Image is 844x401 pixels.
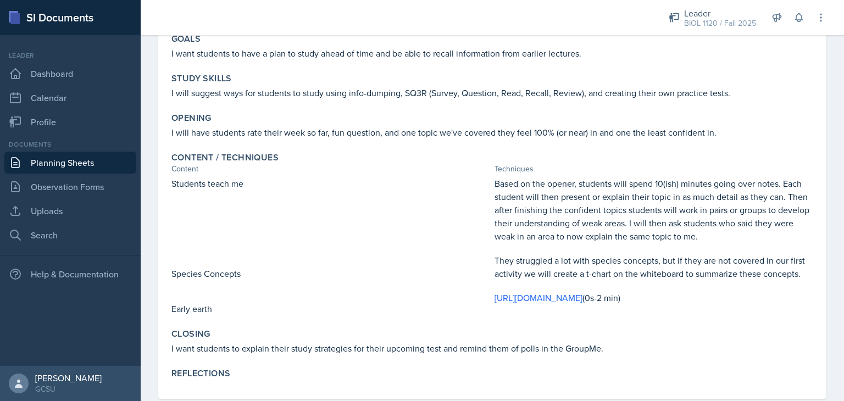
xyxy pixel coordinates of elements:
p: They struggled a lot with species concepts, but if they are not covered in our first activity we ... [495,254,813,280]
div: Help & Documentation [4,263,136,285]
p: Students teach me [171,177,490,190]
a: Search [4,224,136,246]
a: Dashboard [4,63,136,85]
div: Documents [4,140,136,149]
div: BIOL 1120 / Fall 2025 [684,18,756,29]
a: Uploads [4,200,136,222]
p: I want students to explain their study strategies for their upcoming test and remind them of poll... [171,342,813,355]
p: I will suggest ways for students to study using info-dumping, SQ3R (Survey, Question, Read, Recal... [171,86,813,99]
div: Leader [684,7,756,20]
a: Observation Forms [4,176,136,198]
div: Techniques [495,163,813,175]
label: Reflections [171,368,230,379]
p: Species Concepts [171,267,490,280]
a: Planning Sheets [4,152,136,174]
label: Goals [171,34,201,44]
a: Calendar [4,87,136,109]
p: Early earth [171,302,490,315]
a: [URL][DOMAIN_NAME] [495,292,582,304]
p: I want students to have a plan to study ahead of time and be able to recall information from earl... [171,47,813,60]
p: (0s-2 min) [495,291,813,304]
div: Leader [4,51,136,60]
div: GCSU [35,383,102,394]
a: Profile [4,111,136,133]
label: Study Skills [171,73,232,84]
p: Based on the opener, students will spend 10(ish) minutes going over notes. Each student will then... [495,177,813,243]
p: I will have students rate their week so far, fun question, and one topic we've covered they feel ... [171,126,813,139]
div: [PERSON_NAME] [35,372,102,383]
div: Content [171,163,490,175]
label: Closing [171,328,210,339]
label: Opening [171,113,212,124]
label: Content / Techniques [171,152,279,163]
